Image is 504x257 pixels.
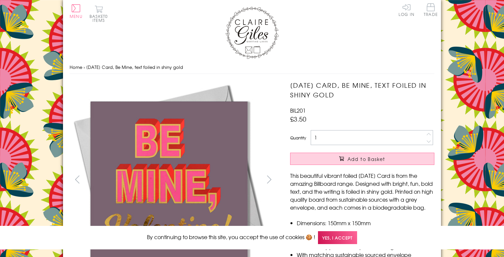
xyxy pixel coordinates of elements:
[424,3,438,16] span: Trade
[70,13,83,19] span: Menu
[290,80,434,100] h1: [DATE] Card, Be Mine, text foiled in shiny gold
[70,64,82,70] a: Home
[262,172,277,187] button: next
[347,156,385,162] span: Add to Basket
[424,3,438,18] a: Trade
[93,13,108,23] span: 0 items
[290,172,434,211] p: This beautiful vibrant foiled [DATE] Card is from the amazing Billboard range. Designed with brig...
[70,172,85,187] button: prev
[290,114,306,124] span: £3.50
[225,7,279,59] img: Claire Giles Greetings Cards
[297,219,434,227] li: Dimensions: 150mm x 150mm
[290,135,306,141] label: Quantity
[318,231,357,244] span: Yes, I accept
[70,4,83,18] button: Menu
[90,5,108,22] button: Basket0 items
[84,64,85,70] span: ›
[290,153,434,165] button: Add to Basket
[290,106,306,114] span: BIL201
[70,61,434,74] nav: breadcrumbs
[86,64,183,70] span: [DATE] Card, Be Mine, text foiled in shiny gold
[399,3,414,16] a: Log In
